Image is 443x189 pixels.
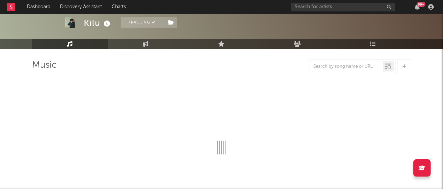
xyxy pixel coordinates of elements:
[84,17,112,29] div: Kilu
[415,4,420,10] button: 99+
[310,64,383,69] input: Search by song name or URL
[417,2,425,7] div: 99 +
[291,3,395,11] input: Search for artists
[121,17,164,28] button: Tracking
